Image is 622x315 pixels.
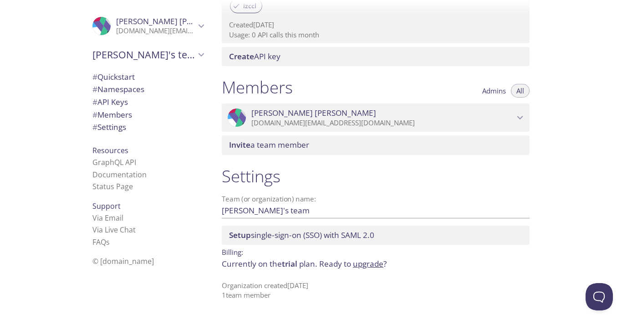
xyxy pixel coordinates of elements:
[222,166,530,186] h1: Settings
[92,237,110,247] a: FAQ
[85,43,211,67] div: Saif's team
[222,47,530,66] div: Create API Key
[92,225,136,235] a: Via Live Chat
[92,181,133,191] a: Status Page
[229,139,250,150] span: Invite
[319,258,387,269] span: Ready to ?
[586,283,613,310] iframe: Help Scout Beacon - Open
[222,135,530,155] div: Invite a team member
[229,230,374,240] span: single-sign-on (SSO) with SAML 2.0
[222,258,530,270] p: Currently on the plan.
[92,84,97,94] span: #
[92,201,121,211] span: Support
[92,122,126,132] span: Settings
[92,109,97,120] span: #
[511,84,530,98] button: All
[222,281,530,300] p: Organization created [DATE] 1 team member
[477,84,511,98] button: Admins
[282,258,297,269] span: trial
[92,72,97,82] span: #
[229,51,280,62] span: API key
[222,226,530,245] div: Setup SSO
[92,48,195,61] span: [PERSON_NAME]'s team
[229,139,309,150] span: a team member
[222,196,316,202] label: Team (or organization) name:
[92,72,135,82] span: Quickstart
[106,237,110,247] span: s
[229,20,522,30] p: Created [DATE]
[92,97,128,107] span: API Keys
[85,108,211,121] div: Members
[85,11,211,41] div: Saif Abdelrazek
[85,71,211,83] div: Quickstart
[251,119,514,128] p: [DOMAIN_NAME][EMAIL_ADDRESS][DOMAIN_NAME]
[85,96,211,108] div: API Keys
[116,16,241,26] span: [PERSON_NAME] [PERSON_NAME]
[353,258,383,269] a: upgrade
[92,122,97,132] span: #
[92,84,144,94] span: Namespaces
[92,170,147,180] a: Documentation
[92,213,123,223] a: Via Email
[92,97,97,107] span: #
[92,109,132,120] span: Members
[85,83,211,96] div: Namespaces
[222,103,530,132] div: Saif Abdelrazek
[85,121,211,134] div: Team Settings
[251,108,376,118] span: [PERSON_NAME] [PERSON_NAME]
[222,77,293,98] h1: Members
[222,245,530,258] p: Billing:
[92,157,136,167] a: GraphQL API
[229,30,522,40] p: Usage: 0 API calls this month
[92,145,128,155] span: Resources
[92,256,154,266] span: © [DOMAIN_NAME]
[116,26,195,36] p: [DOMAIN_NAME][EMAIL_ADDRESS][DOMAIN_NAME]
[229,230,251,240] span: Setup
[229,51,254,62] span: Create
